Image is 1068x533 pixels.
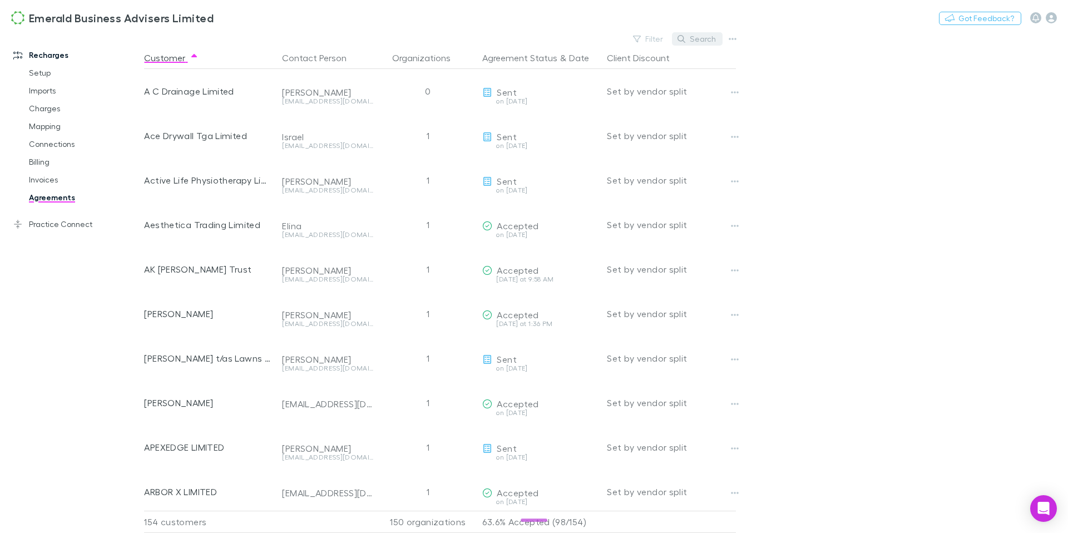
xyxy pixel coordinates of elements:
div: Set by vendor split [607,292,736,336]
div: Set by vendor split [607,113,736,158]
div: [DATE] at 9:58 AM [482,276,598,283]
div: on [DATE] [482,142,598,149]
button: Search [672,32,723,46]
span: Accepted [497,309,538,320]
div: APEXEDGE LIMITED [144,425,273,470]
div: Set by vendor split [607,203,736,247]
div: on [DATE] [482,187,598,194]
div: Set by vendor split [607,470,736,514]
div: ARBOR X LIMITED [144,470,273,514]
button: Date [569,47,589,69]
div: AK [PERSON_NAME] Trust [144,247,273,292]
div: & [482,47,598,69]
div: [PERSON_NAME] t/as Lawns 4 U [144,336,273,381]
button: Customer [144,47,199,69]
p: 63.6% Accepted (98/154) [482,511,598,532]
button: Organizations [392,47,464,69]
span: Sent [497,354,516,364]
div: Active Life Physiotherapy Limited [144,158,273,203]
div: 1 [378,113,478,158]
span: Sent [497,176,516,186]
div: Set by vendor split [607,69,736,113]
div: on [DATE] [482,454,598,461]
div: 154 customers [144,511,278,533]
div: on [DATE] [482,409,598,416]
div: on [DATE] [482,499,598,505]
a: Mapping [18,117,142,135]
a: Recharges [2,46,142,64]
a: Agreements [18,189,142,206]
span: Accepted [497,487,538,498]
div: Open Intercom Messenger [1030,495,1057,522]
div: [PERSON_NAME] [282,443,373,454]
div: [DATE] at 1:36 PM [482,320,598,327]
a: Charges [18,100,142,117]
div: [EMAIL_ADDRESS][DOMAIN_NAME] [282,98,373,105]
div: 150 organizations [378,511,478,533]
a: Emerald Business Advisers Limited [4,4,220,31]
span: Sent [497,443,516,453]
div: [PERSON_NAME] [282,176,373,187]
button: Contact Person [282,47,360,69]
div: Ace Drywall Tga Limited [144,113,273,158]
a: Billing [18,153,142,171]
img: Emerald Business Advisers Limited's Logo [11,11,24,24]
div: Set by vendor split [607,336,736,381]
div: [EMAIL_ADDRESS][DOMAIN_NAME] [282,276,373,283]
div: on [DATE] [482,98,598,105]
div: [PERSON_NAME] [282,265,373,276]
a: Practice Connect [2,215,142,233]
div: [EMAIL_ADDRESS][DOMAIN_NAME] [282,398,373,409]
div: 1 [378,470,478,514]
div: [EMAIL_ADDRESS][DOMAIN_NAME] [282,231,373,238]
div: 1 [378,425,478,470]
div: [PERSON_NAME] [282,309,373,320]
div: A C Drainage Limited [144,69,273,113]
a: Setup [18,64,142,82]
div: 0 [378,69,478,113]
button: Filter [627,32,670,46]
div: Set by vendor split [607,247,736,292]
div: Elina [282,220,373,231]
button: Got Feedback? [939,12,1021,25]
div: [EMAIL_ADDRESS][DOMAIN_NAME] [282,365,373,372]
div: Aesthetica Trading Limited [144,203,273,247]
button: Client Discount [607,47,683,69]
button: Agreement Status [482,47,557,69]
div: 1 [378,247,478,292]
div: [PERSON_NAME] [144,292,273,336]
a: Imports [18,82,142,100]
div: 1 [378,158,478,203]
div: Set by vendor split [607,425,736,470]
div: [PERSON_NAME] [282,87,373,98]
span: Accepted [497,265,538,275]
span: Sent [497,87,516,97]
div: Israel [282,131,373,142]
div: [EMAIL_ADDRESS][DOMAIN_NAME] [282,142,373,149]
div: 1 [378,381,478,425]
div: 1 [378,336,478,381]
span: Sent [497,131,516,142]
a: Invoices [18,171,142,189]
span: Accepted [497,398,538,409]
h3: Emerald Business Advisers Limited [29,11,214,24]
div: Set by vendor split [607,381,736,425]
span: Accepted [497,220,538,231]
div: on [DATE] [482,365,598,372]
div: 1 [378,292,478,336]
div: on [DATE] [482,231,598,238]
div: Set by vendor split [607,158,736,203]
div: 1 [378,203,478,247]
a: Connections [18,135,142,153]
div: [PERSON_NAME] [282,354,373,365]
div: [EMAIL_ADDRESS][DOMAIN_NAME] [282,320,373,327]
div: [EMAIL_ADDRESS][DOMAIN_NAME] [282,454,373,461]
div: [PERSON_NAME] [144,381,273,425]
div: [EMAIL_ADDRESS][DOMAIN_NAME] [282,487,373,499]
div: [EMAIL_ADDRESS][DOMAIN_NAME] [282,187,373,194]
